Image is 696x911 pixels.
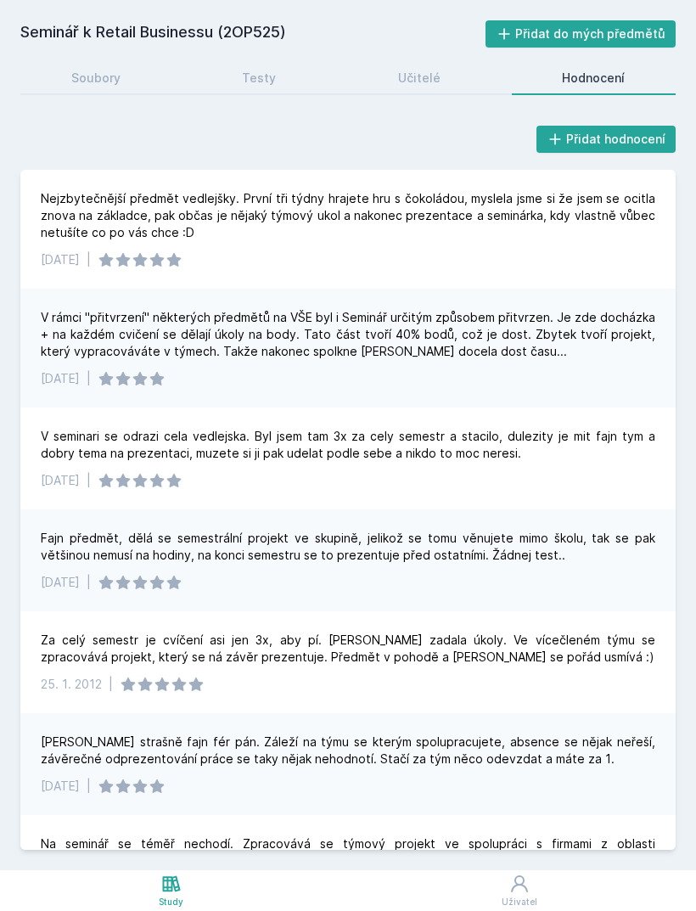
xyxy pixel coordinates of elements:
div: | [87,778,91,795]
a: Testy [192,61,328,95]
div: V rámci "přitvrzení" některých předmětů na VŠE byl i Seminář určitým způsobem přitvrzen. Je zde d... [41,309,655,360]
a: Soubory [20,61,171,95]
div: | [87,251,91,268]
a: Učitelé [347,61,491,95]
button: Přidat hodnocení [536,126,676,153]
div: Testy [242,70,276,87]
div: | [109,676,113,693]
div: [DATE] [41,251,80,268]
div: [DATE] [41,778,80,795]
div: V seminari se odrazi cela vedlejska. Byl jsem tam 3x za cely semestr a stacilo, dulezity je mit f... [41,428,655,462]
div: | [87,370,91,387]
a: Hodnocení [512,61,676,95]
div: [DATE] [41,472,80,489]
div: | [87,472,91,489]
div: Na seminář se téměř nechodí. Zpracovává se týmový projekt ve spolupráci s firmami z oblasti maloo... [41,835,655,869]
div: Fajn předmět, dělá se semestrální projekt ve skupině, jelikož se tomu věnujete mimo školu, tak se... [41,530,655,564]
div: Uživatel [502,896,537,908]
div: [DATE] [41,370,80,387]
div: Study [159,896,183,908]
div: | [87,574,91,591]
h2: Seminář k Retail Businessu (2OP525) [20,20,486,48]
div: Soubory [71,70,121,87]
div: [PERSON_NAME] strašně fajn fér pán. Záleží na týmu se kterým spolupracujete, absence se nějak neř... [41,734,655,768]
div: Za celý semestr je cvíčení asi jen 3x, aby pí. [PERSON_NAME] zadala úkoly. Ve vícečleném týmu se ... [41,632,655,666]
div: 25. 1. 2012 [41,676,102,693]
div: [DATE] [41,574,80,591]
div: Učitelé [398,70,441,87]
div: Nejzbytečnější předmět vedlejšky. První tři týdny hrajete hru s čokoládou, myslela jsme si že jse... [41,190,655,241]
div: Hodnocení [562,70,625,87]
button: Přidat do mých předmětů [486,20,676,48]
